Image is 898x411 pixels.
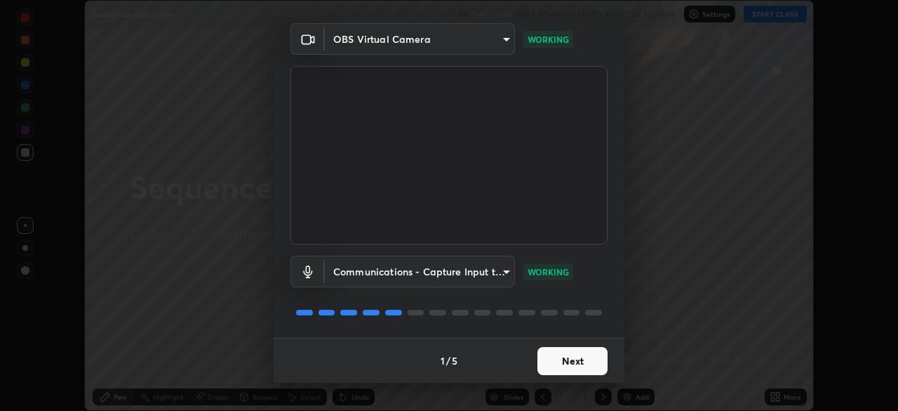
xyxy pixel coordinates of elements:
[528,33,569,46] p: WORKING
[452,353,457,368] h4: 5
[537,347,608,375] button: Next
[441,353,445,368] h4: 1
[325,256,515,287] div: OBS Virtual Camera
[446,353,450,368] h4: /
[528,266,569,278] p: WORKING
[325,23,515,55] div: OBS Virtual Camera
